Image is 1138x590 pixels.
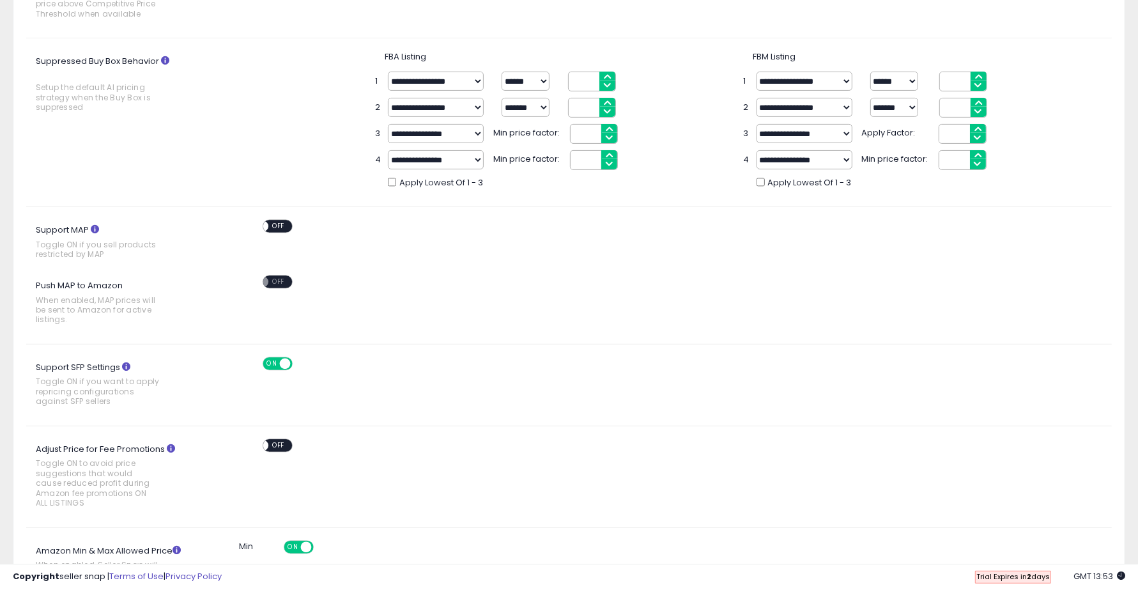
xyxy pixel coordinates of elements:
[26,51,191,119] label: Suppressed Buy Box Behavior
[744,128,750,140] span: 3
[36,82,160,112] span: Setup the default AI pricing strategy when the Buy Box is suppressed
[290,359,311,369] span: OFF
[862,150,932,166] span: Min price factor:
[268,440,289,451] span: OFF
[26,439,191,515] label: Adjust Price for Fee Promotions
[744,154,750,166] span: 4
[493,150,564,166] span: Min price factor:
[375,128,381,140] span: 3
[768,177,852,189] span: Apply Lowest Of 1 - 3
[26,220,191,266] label: Support MAP
[13,570,59,582] strong: Copyright
[1073,570,1125,582] span: 2025-09-17 13:53 GMT
[36,295,160,325] span: When enabled, MAP prices will be sent to Amazon for active listings.
[165,570,222,582] a: Privacy Policy
[1027,571,1031,582] b: 2
[312,541,332,552] span: OFF
[375,154,381,166] span: 4
[264,359,280,369] span: ON
[239,541,253,553] label: Min
[493,124,564,139] span: Min price factor:
[26,276,191,331] label: Push MAP to Amazon
[26,357,191,413] label: Support SFP Settings
[36,240,160,260] span: Toggle ON if you sell products restricted by MAP
[285,541,301,552] span: ON
[375,75,381,88] span: 1
[744,75,750,88] span: 1
[375,102,381,114] span: 2
[399,177,483,189] span: Apply Lowest Of 1 - 3
[36,377,160,406] span: Toggle ON if you want to apply repricing configurations against SFP sellers
[268,277,289,288] span: OFF
[36,458,160,508] span: Toggle ON to avoid price suggestions that would cause reduced profit during Amazon fee promotions...
[13,571,222,583] div: seller snap | |
[385,50,426,63] span: FBA Listing
[976,571,1050,582] span: Trial Expires in days
[109,570,164,582] a: Terms of Use
[753,50,796,63] span: FBM Listing
[862,124,932,139] span: Apply Factor:
[744,102,750,114] span: 2
[268,221,289,232] span: OFF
